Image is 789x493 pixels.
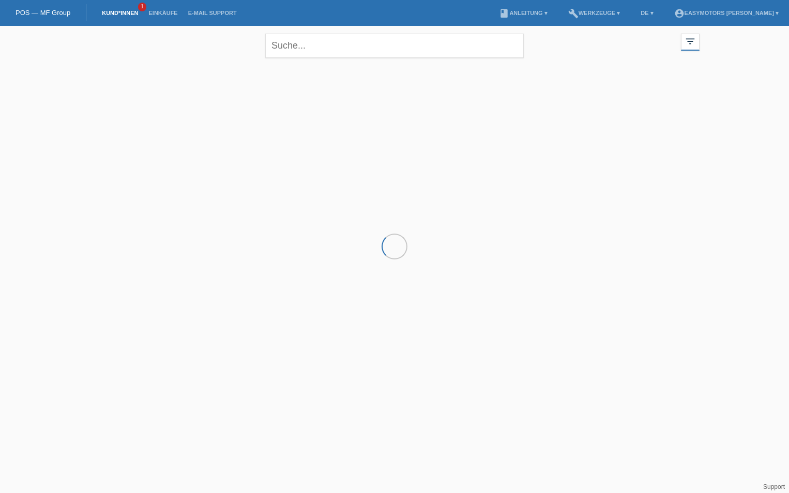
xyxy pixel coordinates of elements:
input: Suche... [265,34,524,58]
i: account_circle [674,8,685,19]
a: Einkäufe [143,10,183,16]
i: book [499,8,509,19]
a: E-Mail Support [183,10,242,16]
i: build [568,8,579,19]
i: filter_list [685,36,696,47]
a: Kund*innen [97,10,143,16]
span: 1 [138,3,146,11]
a: Support [763,483,785,490]
a: account_circleEasymotors [PERSON_NAME] ▾ [669,10,784,16]
a: buildWerkzeuge ▾ [563,10,626,16]
a: DE ▾ [635,10,658,16]
a: bookAnleitung ▾ [494,10,552,16]
a: POS — MF Group [16,9,70,17]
